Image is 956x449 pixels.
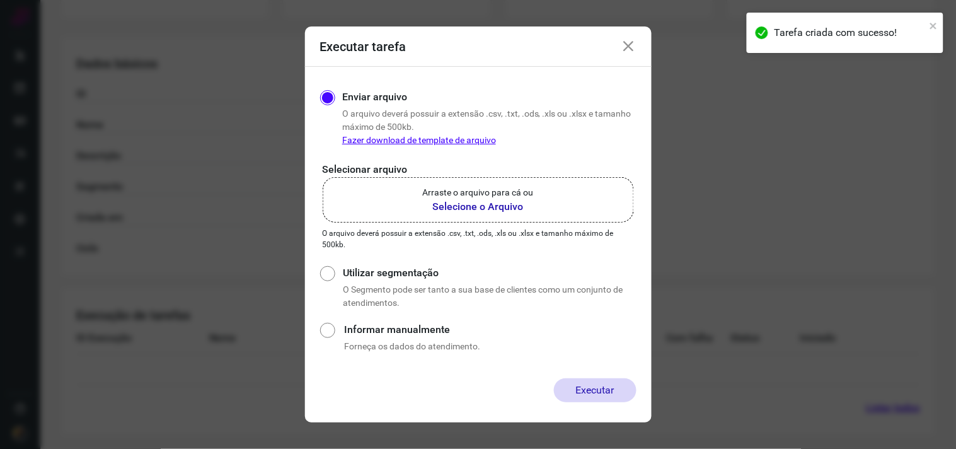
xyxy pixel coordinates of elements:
[323,162,634,177] p: Selecionar arquivo
[342,90,407,105] label: Enviar arquivo
[342,135,496,145] a: Fazer download de template de arquivo
[554,378,636,402] button: Executar
[323,228,634,250] p: O arquivo deverá possuir a extensão .csv, .txt, .ods, .xls ou .xlsx e tamanho máximo de 500kb.
[344,340,636,353] p: Forneça os dados do atendimento.
[343,265,636,281] label: Utilizar segmentação
[423,186,534,199] p: Arraste o arquivo para cá ou
[775,25,926,40] div: Tarefa criada com sucesso!
[320,39,406,54] h3: Executar tarefa
[930,18,938,33] button: close
[342,107,636,147] p: O arquivo deverá possuir a extensão .csv, .txt, .ods, .xls ou .xlsx e tamanho máximo de 500kb.
[343,283,636,310] p: O Segmento pode ser tanto a sua base de clientes como um conjunto de atendimentos.
[344,322,636,337] label: Informar manualmente
[423,199,534,214] b: Selecione o Arquivo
